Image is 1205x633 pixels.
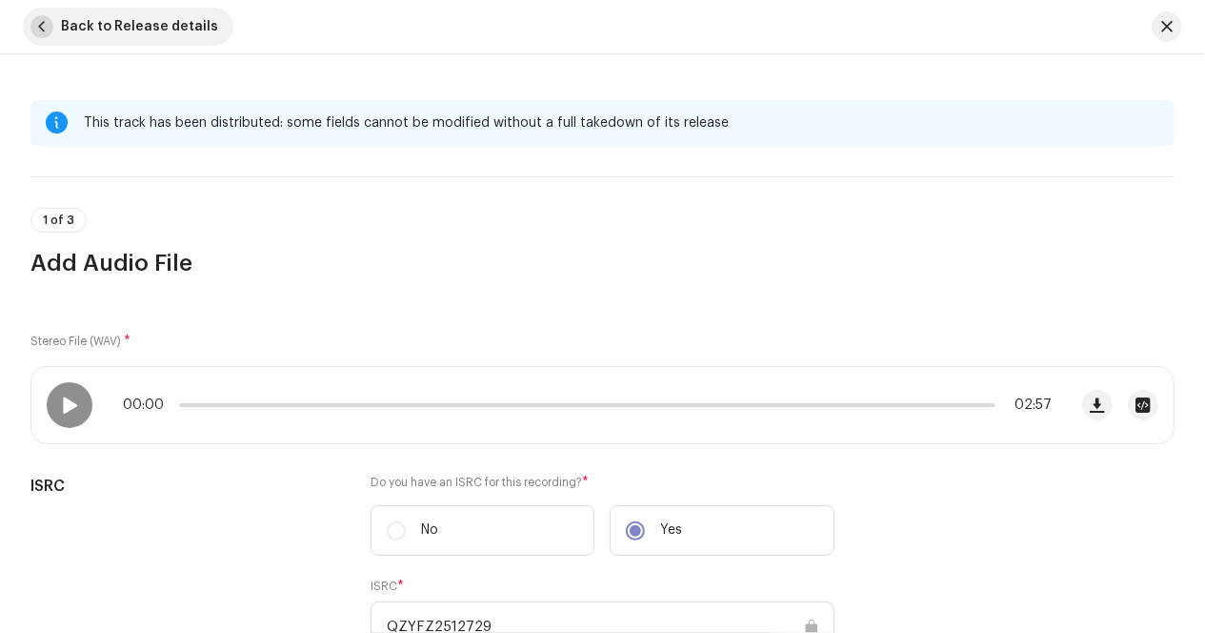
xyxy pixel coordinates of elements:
[660,521,682,541] p: Yes
[84,112,1159,134] div: This track has been distributed: some fields cannot be modified without a full takedown of its re...
[421,521,438,541] p: No
[371,475,834,490] label: Do you have an ISRC for this recording?
[1003,398,1052,413] span: 02:57
[371,579,404,594] label: ISRC
[30,475,340,498] h5: ISRC
[30,248,1175,278] h3: Add Audio File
